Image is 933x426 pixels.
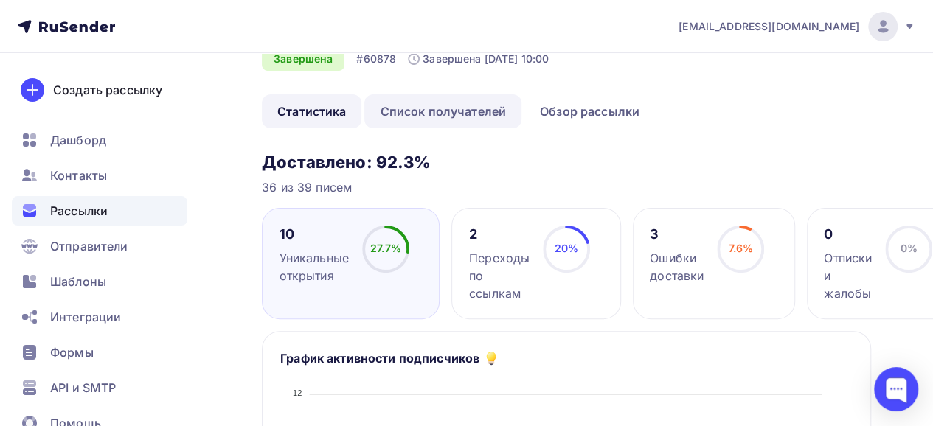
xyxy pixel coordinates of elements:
[901,242,918,254] span: 0%
[12,338,187,367] a: Формы
[280,249,349,284] div: Уникальные открытия
[293,388,302,397] tspan: 12
[370,242,401,254] span: 27.7%
[555,242,578,254] span: 20%
[50,237,128,255] span: Отправители
[824,249,872,302] div: Отписки и жалобы
[12,267,187,296] a: Шаблоны
[50,202,108,220] span: Рассылки
[679,19,859,34] span: [EMAIL_ADDRESS][DOMAIN_NAME]
[524,94,655,128] a: Обзор рассылки
[408,52,549,66] div: Завершена [DATE] 10:00
[364,94,521,128] a: Список получателей
[12,231,187,261] a: Отправители
[50,343,94,361] span: Формы
[12,125,187,155] a: Дашборд
[650,226,704,243] div: 3
[50,379,116,397] span: API и SMTP
[53,81,162,99] div: Создать рассылку
[728,242,753,254] span: 7.6%
[50,167,107,184] span: Контакты
[469,249,530,302] div: Переходы по ссылкам
[262,178,871,196] div: 36 из 39 писем
[262,94,361,128] a: Статистика
[50,273,106,290] span: Шаблоны
[824,226,872,243] div: 0
[650,249,704,284] div: Ошибки доставки
[679,12,915,41] a: [EMAIL_ADDRESS][DOMAIN_NAME]
[50,308,121,326] span: Интеграции
[280,226,349,243] div: 10
[356,52,396,66] div: #60878
[12,196,187,226] a: Рассылки
[262,47,344,71] div: Завершена
[50,131,106,149] span: Дашборд
[280,349,479,367] h5: График активности подписчиков
[262,152,871,172] h3: Доставлено: 92.3%
[469,226,530,243] div: 2
[12,161,187,190] a: Контакты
